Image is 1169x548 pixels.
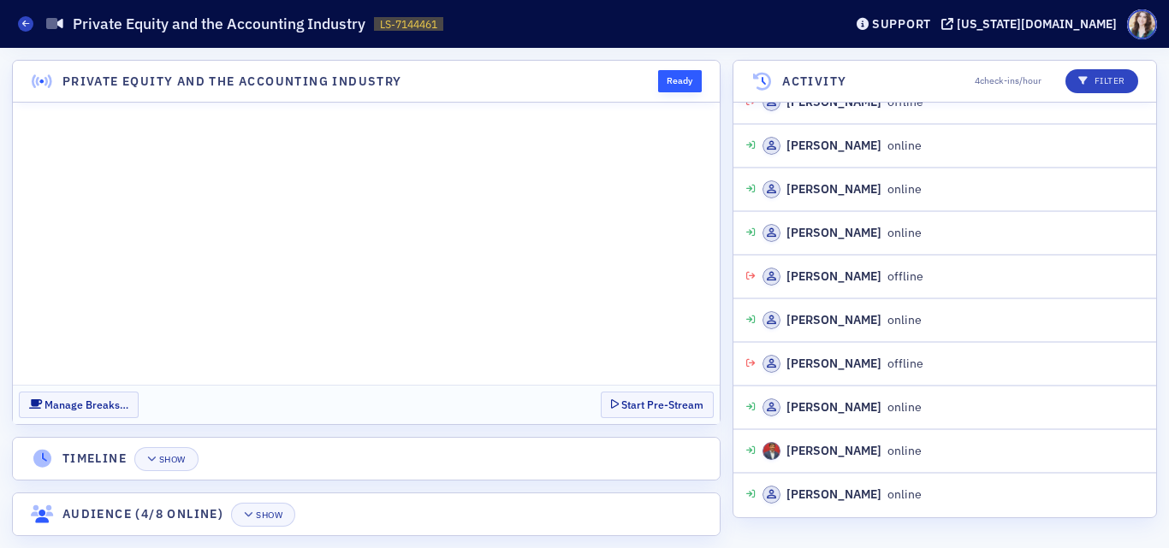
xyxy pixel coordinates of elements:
div: Show [159,455,186,464]
div: [PERSON_NAME] [786,224,881,242]
button: Show [231,503,295,527]
div: [PERSON_NAME] [786,268,881,286]
div: online [763,442,922,460]
div: [PERSON_NAME] [786,486,881,504]
p: Filter [1078,74,1125,88]
button: [US_STATE][DOMAIN_NAME] [941,18,1123,30]
button: Show [134,447,199,471]
div: Ready [658,70,702,92]
button: Start Pre-Stream [601,392,714,418]
div: online [763,137,922,155]
div: [PERSON_NAME] [786,355,881,373]
div: online [763,398,922,416]
span: LS-7144461 [380,17,437,32]
div: [PERSON_NAME] [786,398,881,416]
h4: Activity [782,73,846,91]
span: Profile [1127,9,1157,39]
div: [PERSON_NAME] [786,442,881,460]
div: Show [256,510,282,520]
span: 4 check-ins/hour [975,74,1041,88]
h4: Timeline [62,450,127,468]
h4: Private Equity and the Accounting Industry [62,73,402,91]
div: Support [872,16,931,32]
div: online [763,180,922,198]
div: online [763,311,922,329]
h4: Audience (4/8 online) [62,505,223,523]
div: [US_STATE][DOMAIN_NAME] [957,16,1117,32]
div: [PERSON_NAME] [786,137,881,155]
div: online [763,224,922,242]
div: online [763,486,922,504]
div: [PERSON_NAME] [786,180,881,198]
h1: Private Equity and the Accounting Industry [73,14,365,34]
div: offline [763,268,923,286]
div: [PERSON_NAME] [786,311,881,329]
div: offline [763,355,923,373]
button: Manage Breaks… [19,392,139,418]
button: Filter [1065,69,1138,93]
